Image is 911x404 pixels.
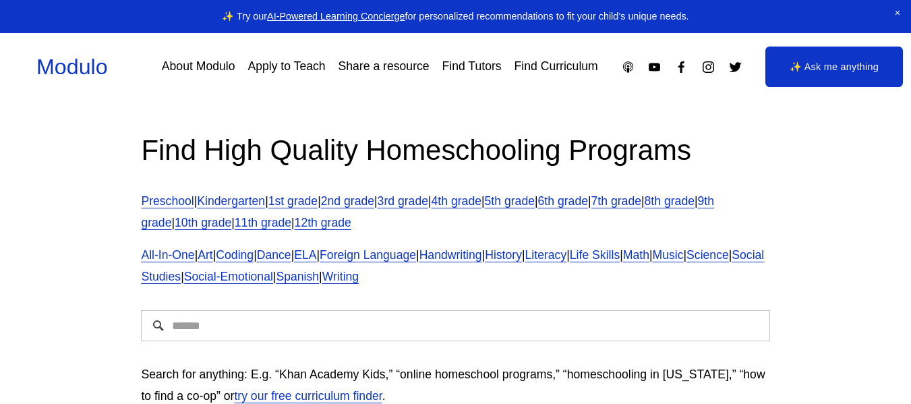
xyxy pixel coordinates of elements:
[267,11,405,22] a: AI-Powered Learning Concierge
[216,248,254,262] a: Coding
[175,216,231,229] a: 10th grade
[247,55,325,79] a: Apply to Teach
[295,216,351,229] a: 12th grade
[320,248,416,262] a: Foreign Language
[378,194,428,208] a: 3rd grade
[235,216,291,229] a: 11th grade
[623,248,649,262] a: Math
[339,55,430,79] a: Share a resource
[485,248,522,262] a: History
[765,47,903,87] a: ✨ Ask me anything
[432,194,481,208] a: 4th grade
[515,55,598,79] a: Find Curriculum
[276,270,319,283] a: Spanish
[621,60,635,74] a: Apple Podcasts
[701,60,715,74] a: Instagram
[141,245,769,287] p: | | | | | | | | | | | | | | | |
[141,191,769,233] p: | | | | | | | | | | | | |
[686,248,729,262] a: Science
[538,194,588,208] a: 6th grade
[141,310,769,341] input: Search
[653,248,684,262] a: Music
[141,194,194,208] a: Preschool
[257,248,291,262] a: Dance
[141,248,764,283] a: Social Studies
[184,270,273,283] a: Social-Emotional
[322,270,359,283] a: Writing
[525,248,567,262] a: Literacy
[162,55,235,79] a: About Modulo
[234,389,382,403] a: try our free curriculum finder
[591,194,641,208] a: 7th grade
[647,60,662,74] a: YouTube
[294,248,316,262] a: ELA
[674,60,688,74] a: Facebook
[141,248,194,262] a: All-In-One
[198,248,213,262] a: Art
[645,194,695,208] a: 8th grade
[268,194,318,208] a: 1st grade
[442,55,502,79] a: Find Tutors
[197,194,265,208] a: Kindergarten
[570,248,620,262] a: Life Skills
[485,194,535,208] a: 5th grade
[419,248,482,262] a: Handwriting
[728,60,742,74] a: Twitter
[321,194,374,208] a: 2nd grade
[141,132,769,169] h2: Find High Quality Homeschooling Programs
[36,55,108,79] a: Modulo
